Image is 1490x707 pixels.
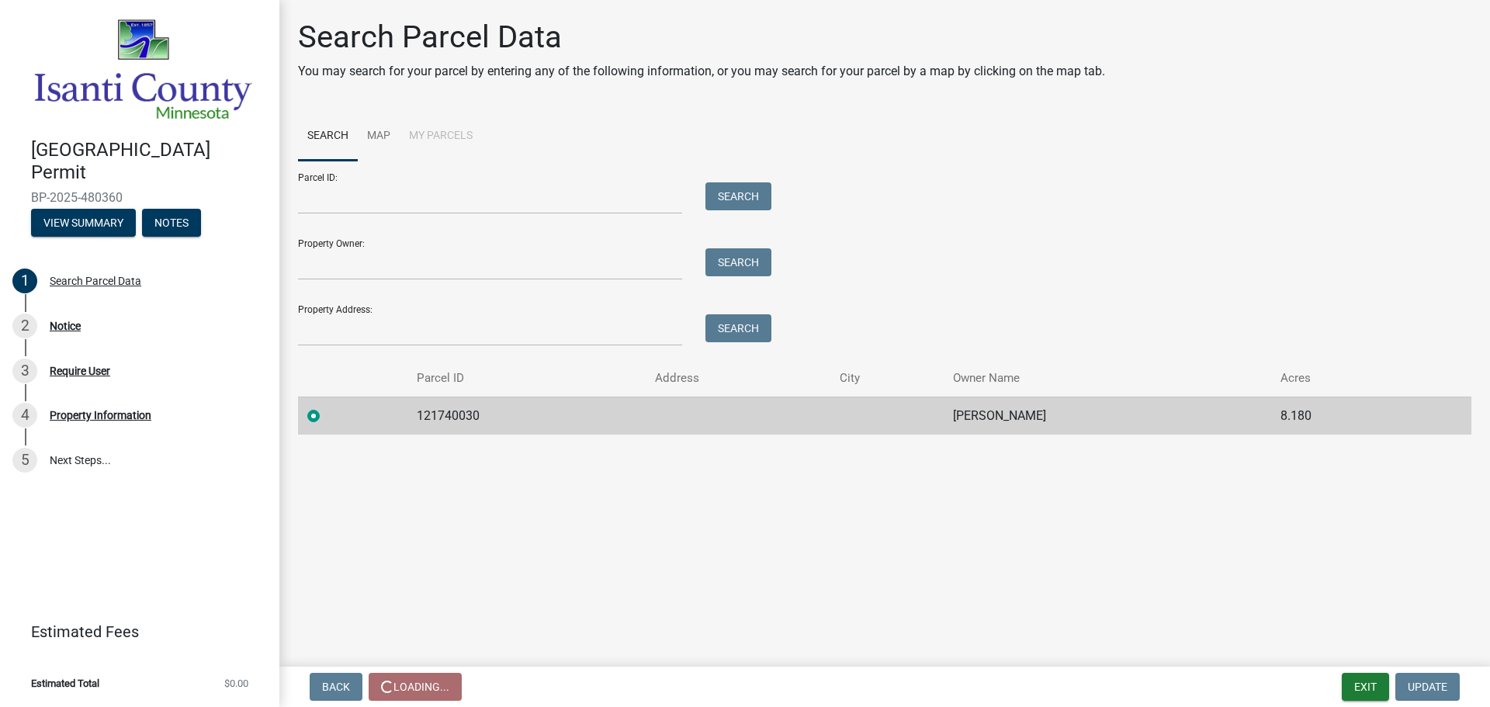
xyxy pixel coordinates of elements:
div: 1 [12,269,37,293]
span: Back [322,681,350,693]
img: Isanti County, Minnesota [31,16,255,123]
h4: [GEOGRAPHIC_DATA] Permit [31,139,267,184]
h1: Search Parcel Data [298,19,1105,56]
th: Parcel ID [407,360,646,397]
a: Search [298,112,358,161]
div: Property Information [50,410,151,421]
span: Update [1408,681,1447,693]
a: Estimated Fees [12,616,255,647]
th: Owner Name [944,360,1271,397]
button: Exit [1342,673,1389,701]
button: Search [705,182,771,210]
span: Loading... [393,681,449,693]
wm-modal-confirm: Notes [142,217,201,230]
td: 8.180 [1271,397,1417,435]
span: Estimated Total [31,678,99,688]
td: [PERSON_NAME] [944,397,1271,435]
th: Acres [1271,360,1417,397]
wm-modal-confirm: Summary [31,217,136,230]
div: Require User [50,366,110,376]
button: View Summary [31,209,136,237]
button: Back [310,673,362,701]
button: Update [1395,673,1460,701]
a: Map [358,112,400,161]
div: 5 [12,448,37,473]
button: Search [705,248,771,276]
button: Loading... [369,673,462,701]
span: $0.00 [224,678,248,688]
span: BP-2025-480360 [31,190,248,205]
div: 2 [12,314,37,338]
button: Search [705,314,771,342]
td: 121740030 [407,397,646,435]
button: Notes [142,209,201,237]
div: 4 [12,403,37,428]
div: 3 [12,359,37,383]
div: Notice [50,321,81,331]
th: City [830,360,944,397]
div: Search Parcel Data [50,276,141,286]
p: You may search for your parcel by entering any of the following information, or you may search fo... [298,62,1105,81]
th: Address [646,360,830,397]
